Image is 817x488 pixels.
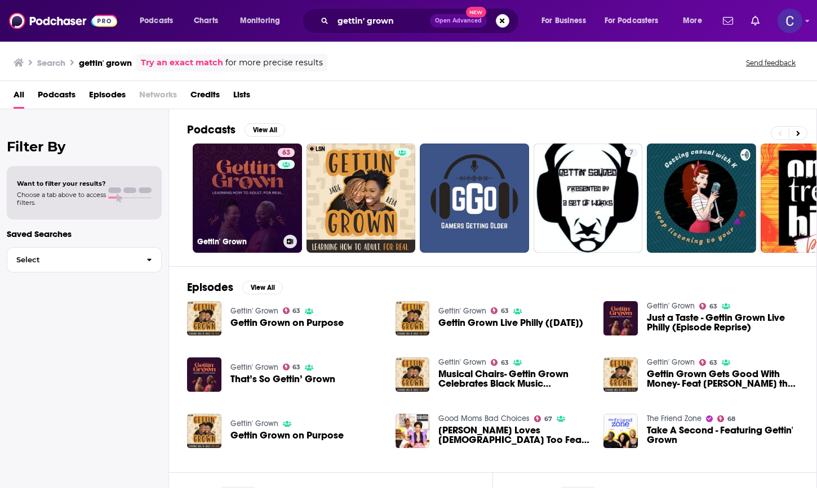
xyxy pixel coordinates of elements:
[18,29,27,38] img: website_grey.svg
[7,256,137,263] span: Select
[647,369,798,388] span: Gettin Grown Gets Good With Money- Feat [PERSON_NAME] the Budgetnista
[7,247,162,272] button: Select
[225,56,323,69] span: for more precise results
[242,281,283,294] button: View All
[37,57,65,68] h3: Search
[230,374,335,384] a: That’s So Gettin’ Grown
[438,318,583,328] a: Gettin Grown Live Philly (9-22-2018)
[438,306,486,316] a: Gettin' Grown
[647,414,701,423] a: The Friend Zone
[240,13,280,29] span: Monitoring
[699,303,717,310] a: 63
[541,13,586,29] span: For Business
[89,86,126,109] a: Episodes
[278,148,295,157] a: 63
[230,431,344,440] a: Gettin Grown on Purpose
[333,12,430,30] input: Search podcasts, credits, & more...
[187,301,221,335] img: Gettin Grown on Purpose
[79,57,132,68] h3: gettin' grown
[139,86,177,109] span: Networks
[32,18,55,27] div: v 4.0.25
[187,414,221,448] a: Gettin Grown on Purpose
[30,65,39,74] img: tab_domain_overview_orange.svg
[534,144,643,253] a: 7
[292,308,300,314] span: 63
[647,426,798,445] a: Take A Second - Featuring Gettin' Grown
[466,7,486,17] span: New
[232,12,295,30] button: open menu
[245,123,285,137] button: View All
[435,18,482,24] span: Open Advanced
[38,86,76,109] a: Podcasts
[7,138,162,155] h2: Filter By
[534,415,552,422] a: 67
[629,147,633,159] span: 7
[313,8,530,34] div: Search podcasts, credits, & more...
[603,301,638,335] img: Just a Taste - Gettin Grown Live Philly (Episode Reprise)
[717,415,735,422] a: 68
[29,29,124,38] div: Domain: [DOMAIN_NAME]
[647,313,798,332] a: Just a Taste - Gettin Grown Live Philly (Episode Reprise)
[597,12,675,30] button: open menu
[605,13,659,29] span: For Podcasters
[647,301,695,311] a: Gettin' Grown
[727,417,735,422] span: 68
[501,308,509,314] span: 63
[683,13,702,29] span: More
[230,362,278,372] a: Gettin' Grown
[193,144,302,253] a: 63Gettin' Grown
[187,12,225,30] a: Charts
[718,11,738,30] a: Show notifications dropdown
[187,123,285,137] a: PodcastsView All
[283,364,301,370] a: 63
[292,365,300,370] span: 63
[438,426,590,445] a: Jesus Loves Heathens Too Feat. Gettin' Grown Podcast
[438,318,583,328] span: Gettin Grown Live Philly ([DATE])
[17,180,106,187] span: Want to filter your results?
[396,301,430,335] a: Gettin Grown Live Philly (9-22-2018)
[14,86,24,109] a: All
[778,8,802,33] button: Show profile menu
[7,229,162,239] p: Saved Searches
[17,191,106,207] span: Choose a tab above to access filters.
[140,13,173,29] span: Podcasts
[125,66,190,74] div: Keywords by Traffic
[438,357,486,367] a: Gettin' Grown
[230,419,278,428] a: Gettin' Grown
[438,369,590,388] a: Musical Chairs- Gettin Grown Celebrates Black Music Appreciation Month
[430,14,487,28] button: Open AdvancedNew
[778,8,802,33] img: User Profile
[194,13,218,29] span: Charts
[534,12,600,30] button: open menu
[647,357,695,367] a: Gettin' Grown
[187,280,233,294] h2: Episodes
[675,12,716,30] button: open menu
[544,417,552,422] span: 67
[230,318,344,328] a: Gettin Grown on Purpose
[625,148,638,157] a: 7
[18,18,27,27] img: logo_orange.svg
[230,306,278,316] a: Gettin' Grown
[709,360,717,365] span: 63
[283,307,301,314] a: 63
[491,307,509,314] a: 63
[233,86,250,109] span: Lists
[187,280,283,294] a: EpisodesView All
[396,357,430,392] img: Musical Chairs- Gettin Grown Celebrates Black Music Appreciation Month
[603,414,638,448] img: Take A Second - Featuring Gettin' Grown
[9,10,117,32] a: Podchaser - Follow, Share and Rate Podcasts
[190,86,220,109] a: Credits
[187,357,221,392] img: That’s So Gettin’ Grown
[747,11,764,30] a: Show notifications dropdown
[438,426,590,445] span: [PERSON_NAME] Loves [DEMOGRAPHIC_DATA] Too Feat. Gettin' Grown Podcast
